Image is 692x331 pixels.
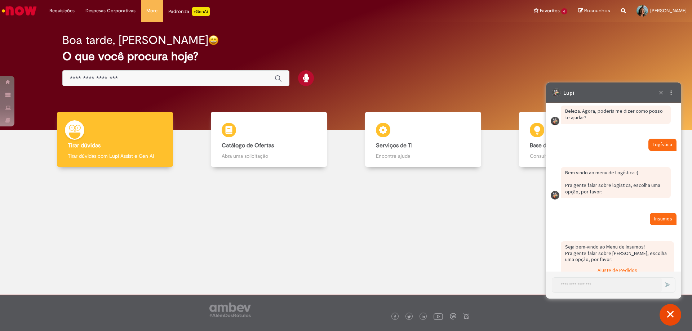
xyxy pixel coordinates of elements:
b: Base de Conhecimento [530,142,589,149]
p: +GenAi [192,7,210,16]
h2: Boa tarde, [PERSON_NAME] [62,34,208,46]
span: Despesas Corporativas [85,7,136,14]
a: Rascunhos [578,8,610,14]
span: More [146,7,158,14]
span: Rascunhos [584,7,610,14]
button: Fechar conversa de suporte [660,304,681,326]
p: Encontre ajuda [376,152,470,160]
img: logo_footer_naosei.png [463,313,470,319]
img: logo_footer_ambev_rotulo_gray.png [209,303,251,317]
img: logo_footer_workplace.png [450,313,456,319]
img: logo_footer_twitter.png [407,315,411,319]
span: [PERSON_NAME] [650,8,687,14]
div: Padroniza [168,7,210,16]
b: Serviços de TI [376,142,413,149]
p: Tirar dúvidas com Lupi Assist e Gen Ai [68,152,162,160]
img: ServiceNow [1,4,38,18]
img: logo_footer_facebook.png [393,315,397,319]
a: Tirar dúvidas Tirar dúvidas com Lupi Assist e Gen Ai [38,112,192,167]
a: Catálogo de Ofertas Abra uma solicitação [192,112,346,167]
span: 6 [561,8,567,14]
img: logo_footer_linkedin.png [422,315,425,319]
a: Base de Conhecimento Consulte e aprenda [500,112,655,167]
img: happy-face.png [208,35,219,45]
b: Catálogo de Ofertas [222,142,274,149]
a: Serviços de TI Encontre ajuda [346,112,500,167]
span: Requisições [49,7,75,14]
p: Abra uma solicitação [222,152,316,160]
h2: O que você procura hoje? [62,50,630,63]
b: Tirar dúvidas [68,142,101,149]
span: Favoritos [540,7,560,14]
img: logo_footer_youtube.png [434,312,443,321]
iframe: Suporte do Bate-Papo [546,82,681,299]
p: Consulte e aprenda [530,152,624,160]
